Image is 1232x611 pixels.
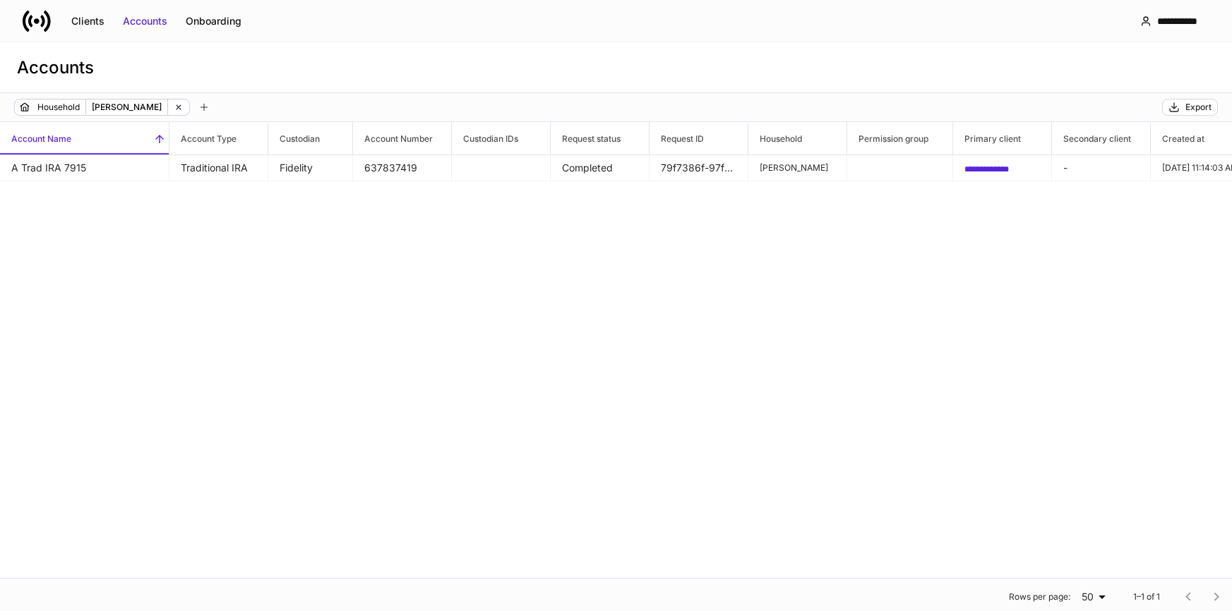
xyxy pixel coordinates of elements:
[1009,591,1070,603] p: Rows per page:
[748,122,847,155] span: Household
[114,10,177,32] button: Accounts
[452,132,518,145] h6: Custodian IDs
[1052,122,1150,155] span: Secondary client
[177,10,251,32] button: Onboarding
[1185,102,1212,113] div: Export
[1162,99,1218,116] button: Export
[169,132,237,145] h6: Account Type
[37,100,80,114] p: Household
[353,132,433,145] h6: Account Number
[551,122,649,155] span: Request status
[847,122,952,155] span: Permission group
[650,155,748,181] td: 79f7386f-97fd-4f03-a2fa-c6dcdd7dcc29
[62,10,114,32] button: Clients
[1076,590,1111,604] div: 50
[1133,591,1160,603] p: 1–1 of 1
[71,14,104,28] div: Clients
[268,132,320,145] h6: Custodian
[186,14,241,28] div: Onboarding
[92,100,162,114] p: [PERSON_NAME]
[268,122,352,155] span: Custodian
[353,122,451,155] span: Account Number
[953,155,1052,181] td: 8d6810df-8168-4d51-8df7-f78e694a48ce
[748,132,802,145] h6: Household
[551,132,621,145] h6: Request status
[169,155,268,181] td: Traditional IRA
[17,56,94,79] h3: Accounts
[953,122,1051,155] span: Primary client
[123,14,167,28] div: Accounts
[268,155,353,181] td: Fidelity
[1052,132,1131,145] h6: Secondary client
[1063,161,1139,175] p: -
[650,122,748,155] span: Request ID
[551,155,650,181] td: Completed
[953,132,1021,145] h6: Primary client
[1151,132,1204,145] h6: Created at
[353,155,452,181] td: 637837419
[452,122,550,155] span: Custodian IDs
[169,122,268,155] span: Account Type
[760,162,835,174] p: [PERSON_NAME]
[847,132,928,145] h6: Permission group
[650,132,704,145] h6: Request ID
